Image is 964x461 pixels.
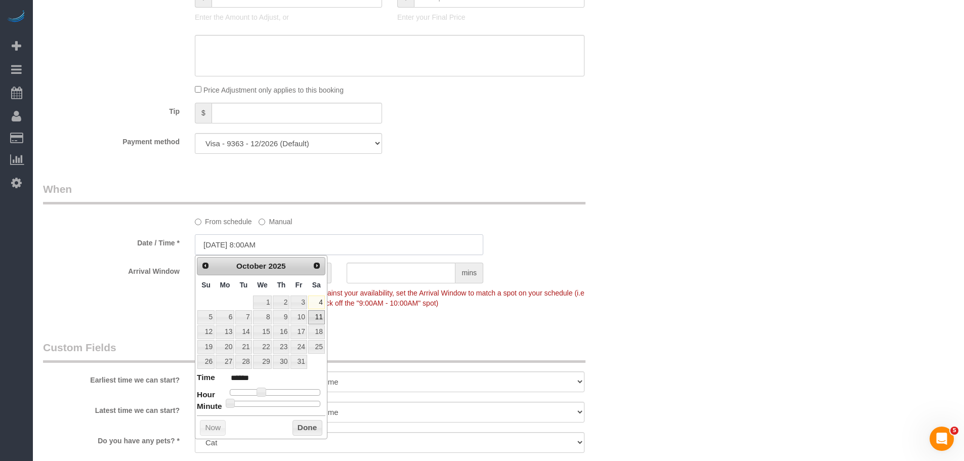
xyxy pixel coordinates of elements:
iframe: Intercom live chat [930,427,954,451]
input: Manual [259,219,265,225]
button: Now [200,420,226,436]
a: 21 [235,340,252,354]
legend: Custom Fields [43,340,585,363]
button: Done [292,420,322,436]
a: 2 [273,296,289,309]
span: 5 [950,427,958,435]
a: 19 [197,340,215,354]
a: 26 [197,355,215,368]
a: 30 [273,355,289,368]
span: Saturday [312,281,321,289]
input: MM/DD/YYYY HH:MM [195,234,483,255]
p: Enter the Amount to Adjust, or [195,12,382,22]
span: mins [455,263,483,283]
a: 23 [273,340,289,354]
span: Tuesday [239,281,247,289]
span: 2025 [268,262,285,270]
a: 1 [253,296,272,309]
label: Latest time we can start? [35,402,187,415]
a: 10 [290,310,307,324]
a: 16 [273,325,289,339]
label: From schedule [195,213,252,227]
dt: Hour [197,389,215,402]
a: 27 [216,355,234,368]
a: 4 [308,296,325,309]
a: 22 [253,340,272,354]
a: 9 [273,310,289,324]
label: Tip [35,103,187,116]
a: 25 [308,340,325,354]
a: 20 [216,340,234,354]
span: To make this booking count against your availability, set the Arrival Window to match a spot on y... [195,289,584,307]
span: Price Adjustment only applies to this booking [203,86,344,94]
span: Friday [296,281,303,289]
dt: Time [197,372,215,385]
a: 7 [235,310,252,324]
a: 14 [235,325,252,339]
a: 8 [253,310,272,324]
legend: When [43,182,585,204]
span: Next [313,262,321,270]
span: Monday [220,281,230,289]
label: Date / Time * [35,234,187,248]
label: Earliest time we can start? [35,371,187,385]
a: Prev [198,259,213,273]
a: 28 [235,355,252,368]
a: 3 [290,296,307,309]
a: 31 [290,355,307,368]
a: 11 [308,310,325,324]
span: Prev [201,262,209,270]
span: October [236,262,266,270]
a: 29 [253,355,272,368]
span: $ [195,103,212,123]
label: Payment method [35,133,187,147]
label: Arrival Window [35,263,187,276]
img: Automaid Logo [6,10,26,24]
a: 12 [197,325,215,339]
span: Wednesday [257,281,268,289]
span: Thursday [277,281,285,289]
p: Enter your Final Price [397,12,584,22]
a: 24 [290,340,307,354]
a: 18 [308,325,325,339]
a: 17 [290,325,307,339]
a: Next [310,259,324,273]
label: Manual [259,213,292,227]
label: Do you have any pets? * [35,432,187,446]
dt: Minute [197,401,222,413]
input: From schedule [195,219,201,225]
span: Sunday [201,281,211,289]
a: 5 [197,310,215,324]
a: 13 [216,325,234,339]
a: 6 [216,310,234,324]
a: 15 [253,325,272,339]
